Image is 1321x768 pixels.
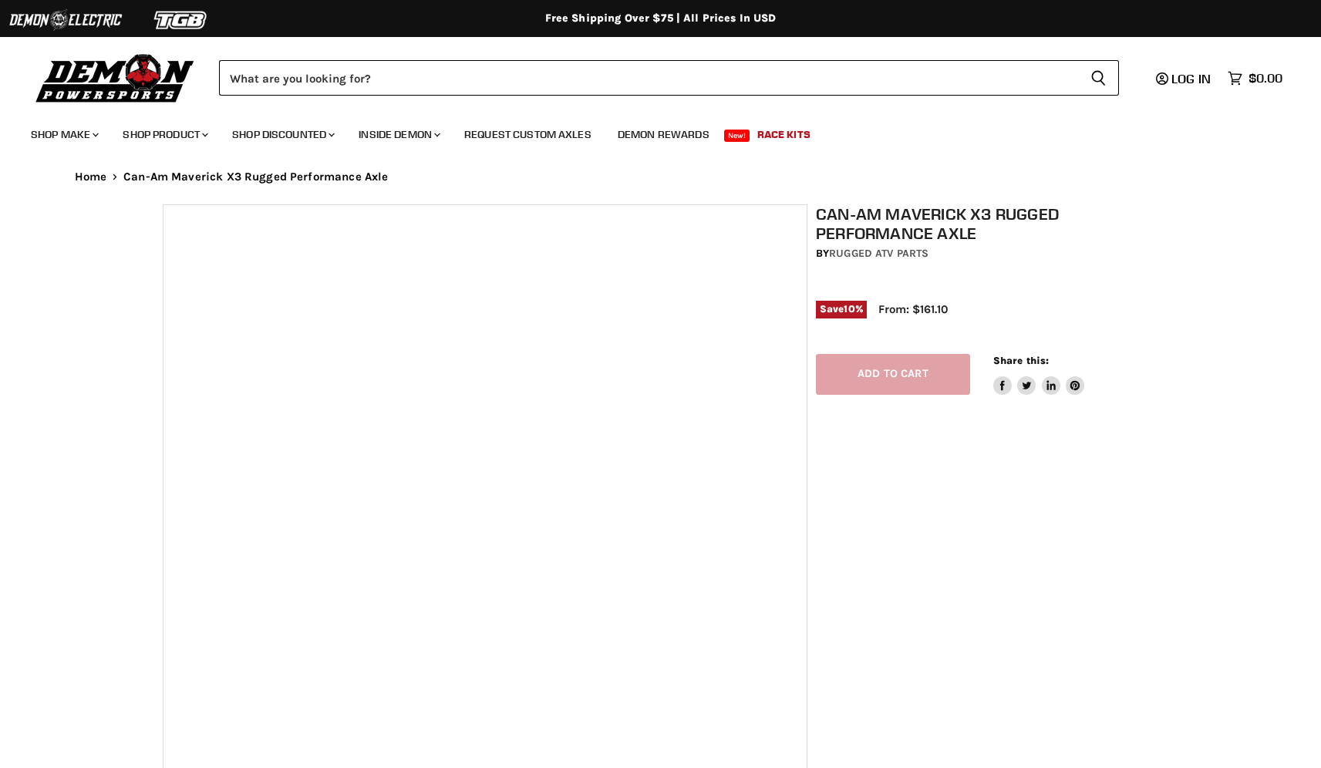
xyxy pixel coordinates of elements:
span: 10 [844,303,854,315]
div: by [816,245,1168,262]
a: Shop Discounted [221,119,344,150]
a: Shop Make [19,119,108,150]
a: Request Custom Axles [453,119,603,150]
button: Search [1078,60,1119,96]
span: Can-Am Maverick X3 Rugged Performance Axle [123,170,388,184]
a: Rugged ATV Parts [829,247,928,260]
nav: Breadcrumbs [44,170,1278,184]
span: From: $161.10 [878,302,948,316]
ul: Main menu [19,113,1279,150]
span: Save % [816,301,867,318]
span: Share this: [993,355,1049,366]
a: Home [75,170,107,184]
span: Log in [1171,71,1211,86]
a: Race Kits [746,119,822,150]
h1: Can-Am Maverick X3 Rugged Performance Axle [816,204,1168,243]
form: Product [219,60,1119,96]
img: Demon Powersports [31,50,200,105]
span: $0.00 [1249,71,1282,86]
div: Free Shipping Over $75 | All Prices In USD [44,12,1278,25]
a: Shop Product [111,119,217,150]
span: New! [724,130,750,142]
img: Demon Electric Logo 2 [8,5,123,35]
a: $0.00 [1220,67,1290,89]
a: Demon Rewards [606,119,721,150]
aside: Share this: [993,354,1085,395]
img: TGB Logo 2 [123,5,239,35]
a: Log in [1149,72,1220,86]
a: Inside Demon [347,119,450,150]
input: Search [219,60,1078,96]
